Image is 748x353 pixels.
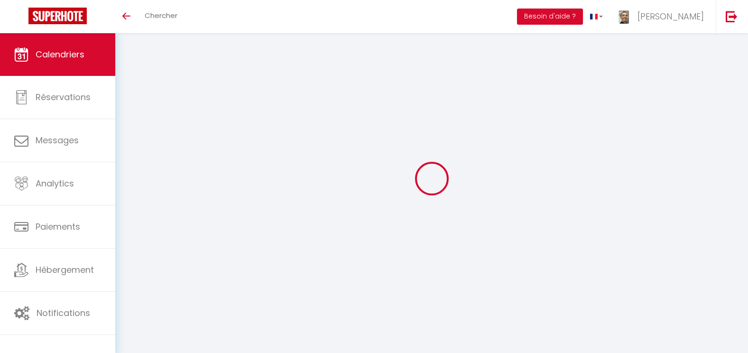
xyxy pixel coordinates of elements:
[726,10,738,22] img: logout
[37,307,90,319] span: Notifications
[36,177,74,189] span: Analytics
[28,8,87,24] img: Super Booking
[36,48,84,60] span: Calendriers
[36,264,94,276] span: Hébergement
[617,9,631,25] img: ...
[517,9,583,25] button: Besoin d'aide ?
[145,10,177,20] span: Chercher
[36,134,79,146] span: Messages
[36,221,80,232] span: Paiements
[36,91,91,103] span: Réservations
[637,10,704,22] span: [PERSON_NAME]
